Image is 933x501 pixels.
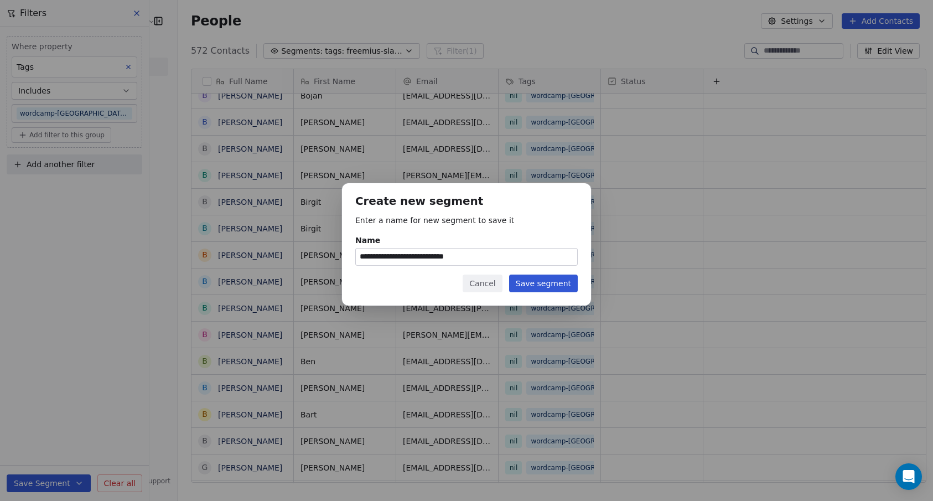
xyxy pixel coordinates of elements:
[355,235,578,246] div: Name
[355,215,578,226] p: Enter a name for new segment to save it
[509,275,578,292] button: Save segment
[463,275,502,292] button: Cancel
[355,197,578,208] h1: Create new segment
[356,249,577,265] input: Name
